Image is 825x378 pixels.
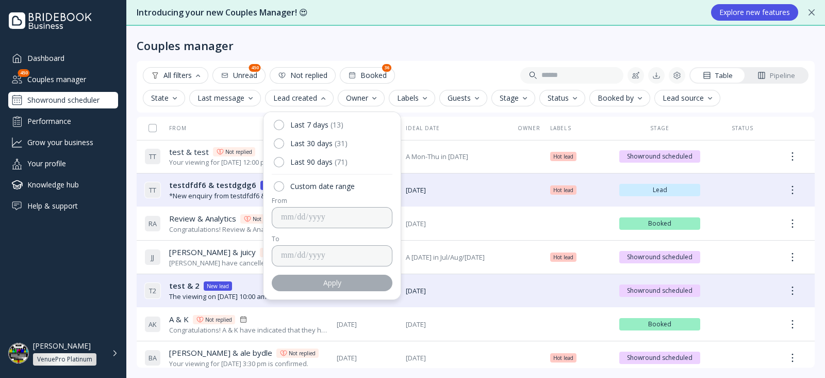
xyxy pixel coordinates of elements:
div: 36 [382,64,391,72]
div: [PERSON_NAME] have cancelled the viewing scheduled for [DATE] 10:00 am. [169,258,329,268]
span: [DATE] [406,185,508,195]
a: Your profile [8,155,118,172]
button: All filters [143,67,208,84]
div: 450 [249,64,261,72]
div: Labels [550,124,611,132]
span: [DATE] [406,353,508,363]
div: Guests [448,94,479,102]
div: Not replied [225,148,252,156]
div: Not replied [253,215,279,223]
span: A [DATE] in Jul/Aug/[DATE] [406,253,508,262]
span: [PERSON_NAME] & juicy [169,247,256,258]
div: Booked [348,71,387,80]
a: Grow your business [8,134,118,151]
span: Hot lead [553,186,573,194]
div: Ideal date [406,124,508,132]
div: A K [144,316,161,333]
button: Booked [340,67,395,84]
span: test & test [169,147,209,157]
span: Showround scheduled [623,253,697,261]
div: Lead source [663,94,712,102]
div: Not replied [278,71,327,80]
div: Table [703,71,733,81]
div: Apply [323,279,341,287]
button: Owner [338,90,385,106]
button: Stage [491,90,535,106]
span: A Mon-Thu in [DATE] [406,152,508,162]
div: From [272,196,392,205]
a: Knowledge hub [8,176,118,193]
div: Congratulations! A & K have indicated that they have chosen you for their wedding day. [169,325,329,335]
a: Dashboard [8,50,118,67]
span: [PERSON_NAME] & ale bydle [169,348,272,358]
button: Guests [439,90,487,106]
div: T 2 [144,282,161,299]
div: Status [548,94,577,102]
button: Apply [272,275,392,291]
img: dpr=2,fit=cover,g=face,w=48,h=48 [8,343,29,364]
div: Lead created [273,94,325,102]
div: Stage [619,124,701,132]
div: *New enquiry from testdfdf6 & testdgdg6:* Hi there! We were hoping to use the Bridebook calendar ... [169,191,329,201]
div: All filters [151,71,200,80]
div: T T [144,182,161,198]
div: To [272,234,392,243]
span: test & 2 [169,280,200,291]
div: B A [144,350,161,366]
button: Lead created [265,90,334,106]
div: Last 7 days [290,120,328,130]
span: Showround scheduled [623,287,697,295]
div: From [144,124,187,132]
div: T T [144,148,161,165]
div: Owner [516,124,542,132]
button: Unread [212,67,266,84]
button: Booked by [589,90,650,106]
a: Couples manager450 [8,71,118,88]
button: Labels [389,90,435,106]
span: Booked [623,320,697,328]
span: [DATE] [337,320,398,329]
a: Performance [8,113,118,130]
div: Stage [500,94,527,102]
span: [DATE] [406,219,508,229]
span: [DATE] [406,286,508,296]
div: Last 90 days [290,157,333,167]
span: Hot lead [553,152,573,161]
span: [DATE] [337,353,398,363]
div: Not replied [289,349,316,357]
div: Explore new features [719,8,790,17]
div: ( 31 ) [335,139,348,148]
span: Review & Analytics [169,213,236,224]
button: Not replied [270,67,336,84]
a: Help & support [8,197,118,214]
div: Custom date range [290,182,355,191]
button: Lead source [654,90,720,106]
div: State [151,94,177,102]
span: Hot lead [553,354,573,362]
span: Hot lead [553,253,573,261]
div: Booked by [598,94,642,102]
div: Last message [197,94,253,102]
a: Showround scheduler [8,92,118,108]
div: Pipeline [757,71,795,81]
span: Booked [623,219,697,228]
div: Your viewing for [DATE] 3:30 pm is confirmed. [169,359,319,369]
div: Owner [346,94,376,102]
div: Last 30 days [290,139,333,148]
button: State [143,90,185,106]
span: Lead [623,186,697,194]
div: Introducing your new Couples Manager! 😍 [137,7,701,19]
div: The viewing on [DATE] 10:00 am has been successfully created by [PERSON_NAME]. [169,292,329,302]
div: J J [144,249,161,265]
button: Explore new features [711,4,798,21]
button: Status [539,90,585,106]
div: 450 [18,69,30,77]
span: testdfdf6 & testdgdg6 [169,180,256,191]
button: Last message [189,90,261,106]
